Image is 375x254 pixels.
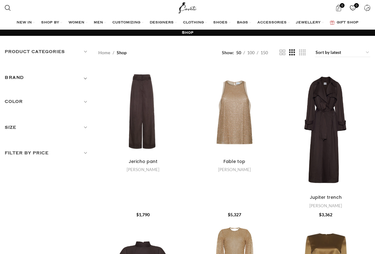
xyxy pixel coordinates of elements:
[190,66,279,156] a: Fable top
[332,2,345,14] a: 0
[94,17,106,29] a: MEN
[354,3,359,8] span: 0
[223,158,245,165] a: Fable top
[218,167,251,173] a: [PERSON_NAME]
[94,20,103,25] span: MEN
[5,74,24,81] h5: BRAND
[296,20,321,25] span: JEWELLERY
[98,66,188,156] a: Jericho pant
[346,2,359,14] a: 0
[5,98,89,105] h5: Color
[330,21,335,25] img: GiftBag
[315,48,370,57] select: Shop order
[183,20,204,25] span: CLOTHING
[245,49,257,56] a: 100
[296,17,324,29] a: JEWELLERY
[222,49,234,56] span: Show
[319,212,321,217] span: $
[98,49,127,56] nav: Breadcrumb
[41,20,59,25] span: SHOP BY
[117,49,127,56] span: Shop
[228,212,230,217] span: $
[236,50,241,55] span: 50
[310,194,342,200] a: Jupiter trench
[5,150,89,156] h5: Filter by price
[2,17,373,29] div: Main navigation
[340,3,345,8] span: 0
[346,2,359,14] div: My Wishlist
[299,49,306,56] a: Grid view 4
[177,5,198,10] a: Site logo
[129,158,157,165] a: Jericho pant
[150,20,174,25] span: DESIGNERS
[16,20,32,25] span: NEW IN
[337,20,359,25] span: GIFT SHOP
[289,49,295,56] a: Grid view 3
[5,74,89,85] div: Toggle filter
[5,124,89,131] h5: Size
[182,30,193,36] h1: Shop
[237,17,251,29] a: BAGS
[213,20,227,25] span: SHOES
[5,48,89,55] h5: Product categories
[41,17,62,29] a: SHOP BY
[237,20,248,25] span: BAGS
[281,66,370,192] a: Jupiter trench
[183,17,207,29] a: CLOTHING
[16,17,35,29] a: NEW IN
[234,49,243,56] a: 50
[136,212,150,217] bdi: 1,790
[213,17,231,29] a: SHOES
[2,2,14,14] a: Search
[279,49,285,56] a: Grid view 2
[98,49,110,56] a: Home
[112,17,143,29] a: CUSTOMIZING
[258,49,270,56] a: 150
[136,212,139,217] span: $
[112,20,140,25] span: CUSTOMIZING
[247,50,255,55] span: 100
[68,17,87,29] a: WOMEN
[228,212,241,217] bdi: 5,327
[257,20,287,25] span: ACCESSORIES
[260,50,268,55] span: 150
[330,17,359,29] a: GIFT SHOP
[257,17,290,29] a: ACCESSORIES
[127,167,159,173] a: [PERSON_NAME]
[68,20,84,25] span: WOMEN
[319,212,332,217] bdi: 3,362
[150,17,177,29] a: DESIGNERS
[309,203,342,209] a: [PERSON_NAME]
